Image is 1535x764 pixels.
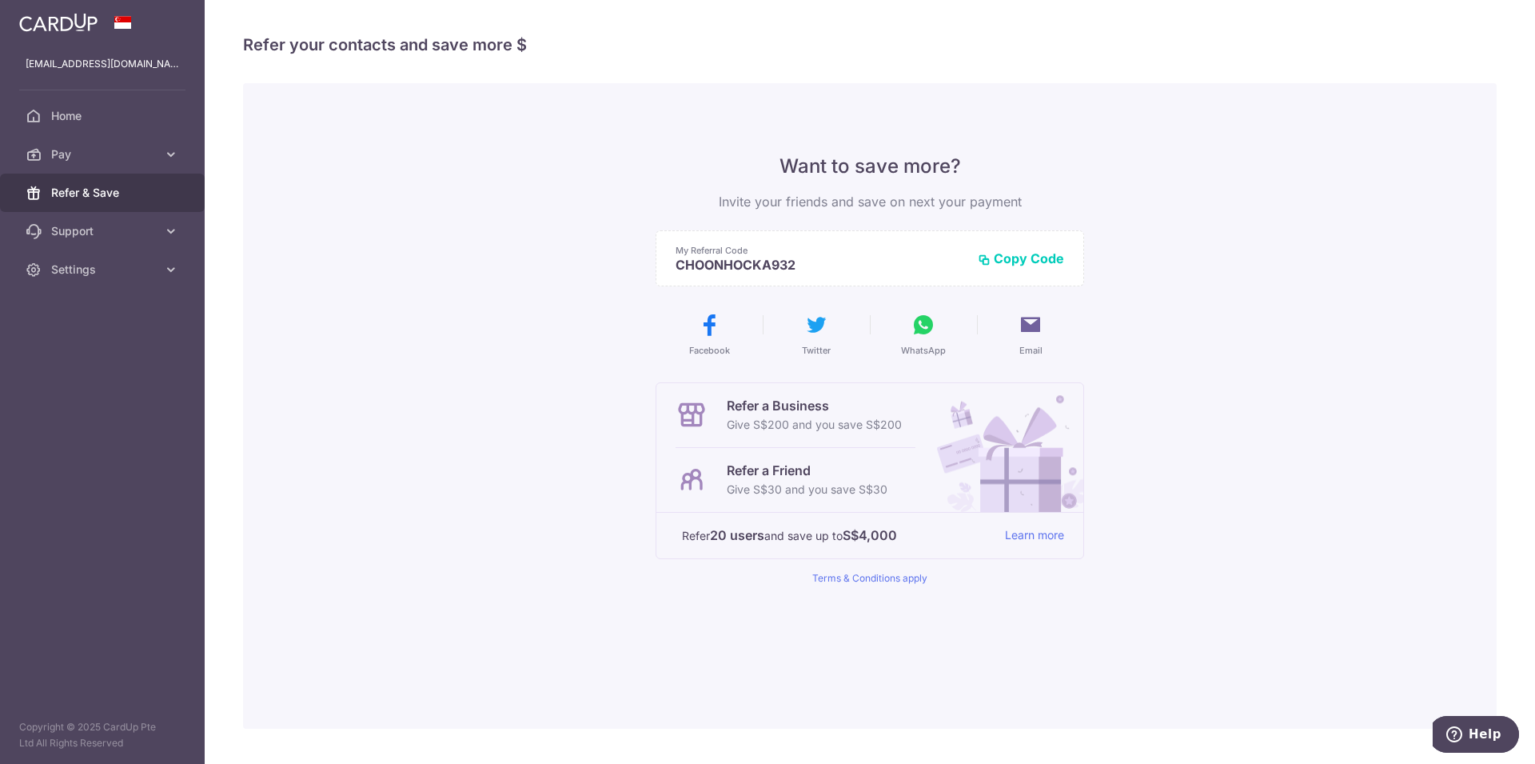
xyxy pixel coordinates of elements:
span: Home [51,108,157,124]
span: Help [36,11,69,26]
strong: 20 users [710,526,764,545]
span: Refer & Save [51,185,157,201]
a: Terms & Conditions apply [812,572,927,584]
p: Refer a Business [727,396,902,415]
img: Refer [922,383,1083,512]
h4: Refer your contacts and save more $ [243,32,1497,58]
button: Copy Code [978,250,1064,266]
p: My Referral Code [676,244,965,257]
p: [EMAIL_ADDRESS][DOMAIN_NAME] [26,56,179,72]
img: CardUp [19,13,98,32]
span: Facebook [689,344,730,357]
button: WhatsApp [876,312,971,357]
p: CHOONHOCKA932 [676,257,965,273]
p: Invite your friends and save on next your payment [656,192,1084,211]
button: Twitter [769,312,863,357]
button: Facebook [662,312,756,357]
button: Email [983,312,1078,357]
p: Refer and save up to [682,526,992,546]
span: Settings [51,262,157,278]
p: Refer a Friend [727,461,887,480]
p: Give S$200 and you save S$200 [727,415,902,434]
span: Twitter [802,344,831,357]
strong: S$4,000 [843,526,897,545]
span: WhatsApp [901,344,946,357]
a: Learn more [1005,526,1064,546]
span: Pay [51,146,157,162]
span: Support [51,223,157,239]
iframe: Opens a widget where you can find more information [1433,716,1519,756]
span: Email [1019,344,1043,357]
p: Give S$30 and you save S$30 [727,480,887,499]
p: Want to save more? [656,154,1084,179]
